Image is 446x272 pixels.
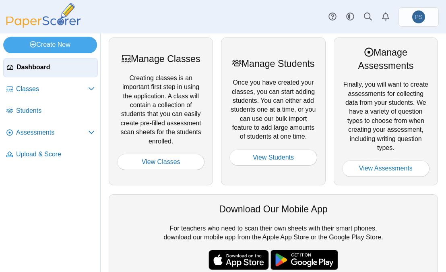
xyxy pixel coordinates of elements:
[342,160,429,176] a: View Assessments
[270,250,338,270] img: google-play-badge.png
[3,123,98,143] a: Assessments
[229,57,317,70] div: Manage Students
[3,22,84,29] a: PaperScorer
[16,106,95,115] span: Students
[3,80,98,99] a: Classes
[229,149,317,166] a: View Students
[221,37,325,185] div: Once you have created your classes, you can start adding students. You can either add students on...
[334,37,438,185] div: Finally, you will want to create assessments for collecting data from your students. We have a va...
[399,7,439,27] a: Patrick Stephens
[342,46,429,72] div: Manage Assessments
[3,58,98,77] a: Dashboard
[117,203,429,216] div: Download Our Mobile App
[16,128,88,137] span: Assessments
[117,52,204,65] div: Manage Classes
[3,3,84,28] img: PaperScorer
[412,10,425,23] span: Patrick Stephens
[3,37,97,53] a: Create New
[3,102,98,121] a: Students
[209,250,269,270] img: apple-store-badge.svg
[415,14,423,20] span: Patrick Stephens
[117,154,204,170] a: View Classes
[17,63,94,72] span: Dashboard
[109,37,213,185] div: Creating classes is an important first step in using the application. A class will contain a coll...
[3,145,98,164] a: Upload & Score
[377,8,394,26] a: Alerts
[16,150,95,159] span: Upload & Score
[16,85,88,93] span: Classes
